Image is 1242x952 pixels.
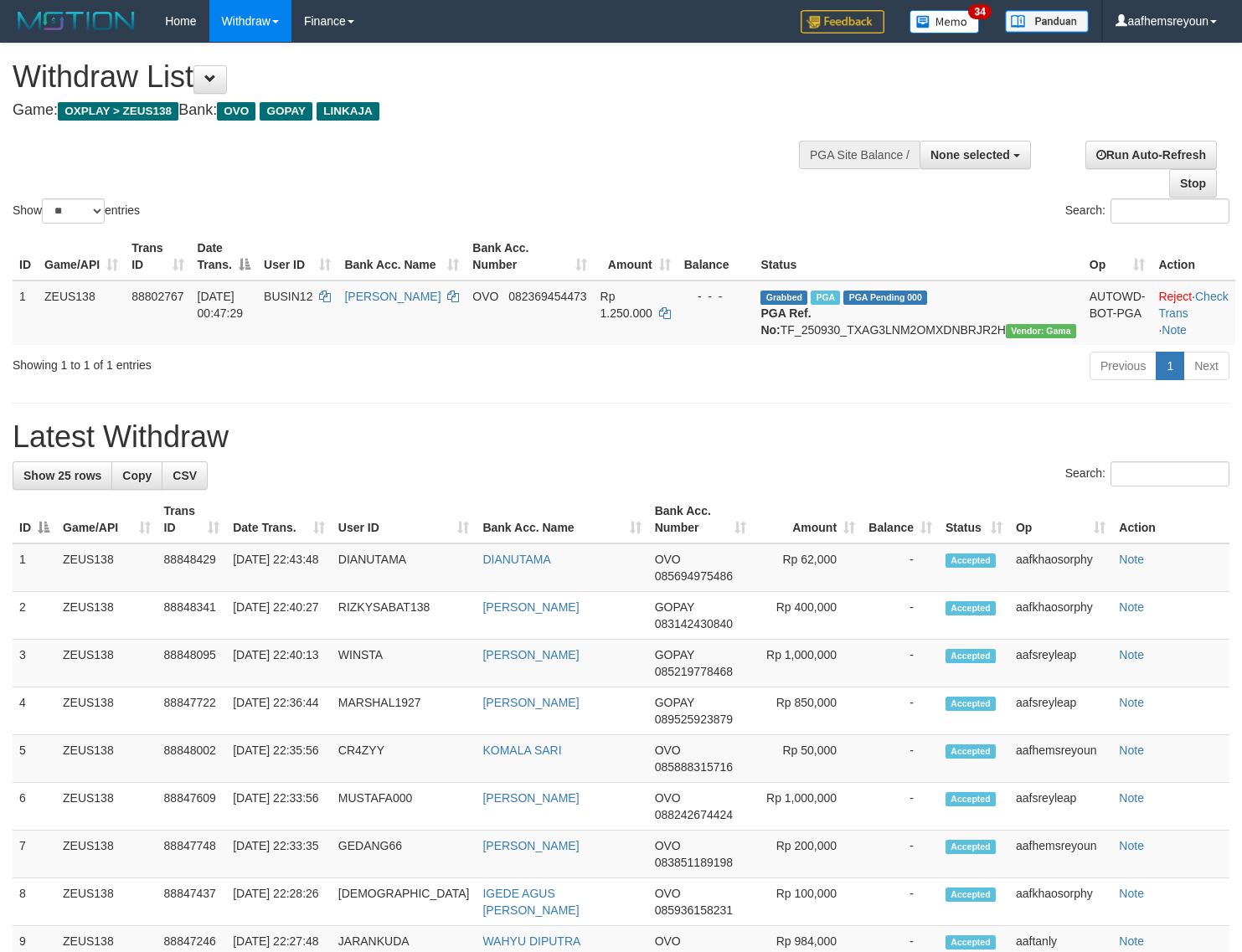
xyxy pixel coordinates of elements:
td: 1 [13,280,38,345]
th: Status [754,233,1082,280]
span: Accepted [946,935,996,949]
td: aafkhaosorphy [1009,592,1112,640]
td: - [862,687,939,735]
h4: Game: Bank: [13,102,812,119]
a: CSV [162,461,208,490]
td: - [862,783,939,831]
a: WAHYU DIPUTRA [482,934,580,948]
span: Accepted [946,649,996,663]
img: MOTION_logo.png [13,8,140,33]
td: - [862,640,939,687]
td: Rp 1,000,000 [753,783,863,831]
th: ID [13,233,38,280]
td: MARSHAL1927 [332,687,477,735]
td: aafhemsreyoun [1009,735,1112,783]
th: Bank Acc. Number: activate to sort column ascending [466,233,593,280]
th: Op: activate to sort column ascending [1009,496,1112,543]
span: Accepted [946,888,996,902]
span: Grabbed [760,291,807,305]
a: KOMALA SARI [482,744,561,757]
span: PGA Pending [843,291,927,305]
button: None selected [920,141,1031,169]
td: [DATE] 22:33:35 [226,831,332,878]
td: ZEUS138 [56,783,157,831]
span: Rp 1.250.000 [600,290,652,320]
span: Accepted [946,601,996,615]
a: Note [1119,791,1144,805]
span: None selected [930,148,1010,162]
td: ZEUS138 [38,280,125,345]
td: 88848095 [157,640,227,687]
th: Action [1112,496,1229,543]
span: OVO [655,744,681,757]
td: [DATE] 22:35:56 [226,735,332,783]
td: ZEUS138 [56,878,157,926]
a: [PERSON_NAME] [482,791,579,805]
td: 88848429 [157,543,227,592]
h1: Withdraw List [13,60,812,94]
th: Game/API: activate to sort column ascending [38,233,125,280]
td: Rp 100,000 [753,878,863,926]
td: ZEUS138 [56,831,157,878]
td: 88848341 [157,592,227,640]
td: GEDANG66 [332,831,477,878]
span: Copy 085888315716 to clipboard [655,760,733,774]
a: [PERSON_NAME] [482,600,579,614]
td: Rp 50,000 [753,735,863,783]
div: - - - [684,288,748,305]
th: Bank Acc. Number: activate to sort column ascending [648,496,753,543]
td: 5 [13,735,56,783]
a: Stop [1169,169,1217,198]
td: Rp 1,000,000 [753,640,863,687]
a: Note [1162,323,1187,337]
span: OVO [655,553,681,566]
span: 88802767 [131,290,183,303]
span: GOPAY [655,696,694,709]
input: Search: [1111,461,1229,486]
a: Note [1119,600,1144,614]
span: 34 [968,4,991,19]
span: OVO [655,791,681,805]
span: Copy 085694975486 to clipboard [655,569,733,583]
td: [DEMOGRAPHIC_DATA] [332,878,477,926]
span: BUSIN12 [264,290,312,303]
td: ZEUS138 [56,592,157,640]
td: WINSTA [332,640,477,687]
th: Date Trans.: activate to sort column descending [191,233,258,280]
td: 4 [13,687,56,735]
td: 88847609 [157,783,227,831]
span: Copy 085219778468 to clipboard [655,665,733,678]
td: 3 [13,640,56,687]
span: Copy 083142430840 to clipboard [655,617,733,630]
th: Trans ID: activate to sort column ascending [125,233,190,280]
td: [DATE] 22:28:26 [226,878,332,926]
span: GOPAY [655,600,694,614]
a: 1 [1156,352,1184,380]
td: ZEUS138 [56,640,157,687]
input: Search: [1111,198,1229,224]
div: PGA Site Balance / [799,141,920,169]
th: User ID: activate to sort column ascending [332,496,477,543]
a: Note [1119,934,1144,948]
th: Action [1152,233,1235,280]
td: 7 [13,831,56,878]
span: OXPLAY > ZEUS138 [58,102,178,121]
a: DIANUTAMA [482,553,550,566]
td: [DATE] 22:33:56 [226,783,332,831]
th: ID: activate to sort column descending [13,496,56,543]
span: Accepted [946,744,996,759]
td: - [862,592,939,640]
a: Copy [111,461,162,490]
td: CR4ZYY [332,735,477,783]
th: Game/API: activate to sort column ascending [56,496,157,543]
td: 88848002 [157,735,227,783]
a: [PERSON_NAME] [482,648,579,661]
td: [DATE] 22:40:27 [226,592,332,640]
td: - [862,831,939,878]
td: ZEUS138 [56,687,157,735]
span: [DATE] 00:47:29 [198,290,244,320]
a: Next [1183,352,1229,380]
th: Bank Acc. Name: activate to sort column ascending [476,496,647,543]
td: 1 [13,543,56,592]
a: Note [1119,839,1144,852]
